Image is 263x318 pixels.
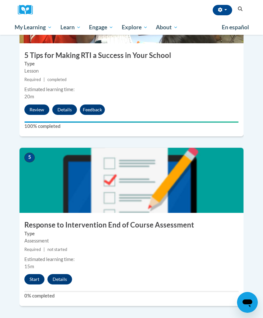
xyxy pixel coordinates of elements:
[24,104,49,115] button: Review
[237,292,258,313] iframe: Button to launch messaging window
[156,23,178,31] span: About
[24,264,34,269] span: 15m
[24,274,44,284] button: Start
[60,23,81,31] span: Learn
[118,20,152,35] a: Explore
[15,23,52,31] span: My Learning
[24,60,239,67] label: Type
[80,104,105,115] button: Feedback
[47,77,67,82] span: completed
[18,5,37,15] img: Logo brand
[24,123,239,130] label: 100% completed
[47,274,72,284] button: Details
[24,86,239,93] div: Estimated learning time:
[89,23,113,31] span: Engage
[24,77,41,82] span: Required
[19,220,244,230] h3: Response to Intervention End of Course Assessment
[24,94,34,99] span: 20m
[218,21,253,34] a: En español
[10,20,56,35] a: My Learning
[24,121,239,123] div: Your progress
[44,247,45,252] span: |
[24,230,239,237] label: Type
[213,5,232,15] button: Account Settings
[122,23,148,31] span: Explore
[10,20,253,35] div: Main menu
[152,20,182,35] a: About
[19,148,244,213] img: Course Image
[85,20,118,35] a: Engage
[44,77,45,82] span: |
[24,247,41,252] span: Required
[24,153,35,162] span: 5
[18,5,37,15] a: Cox Campus
[52,104,77,115] button: Details
[19,50,244,61] h3: 5 Tips for Making RTI a Success in Your School
[56,20,85,35] a: Learn
[47,247,67,252] span: not started
[24,256,239,263] div: Estimated learning time:
[235,5,245,13] button: Search
[24,67,239,75] div: Lesson
[24,292,239,299] label: 0% completed
[24,237,239,244] div: Assessment
[222,24,249,31] span: En español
